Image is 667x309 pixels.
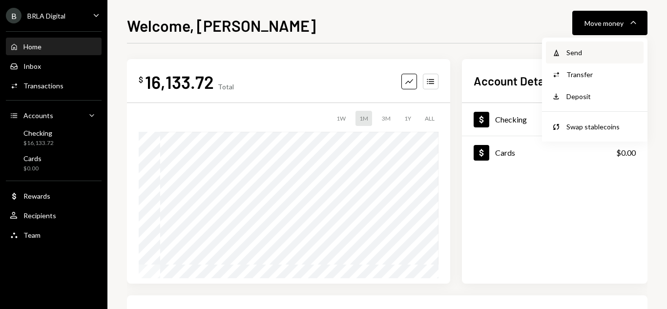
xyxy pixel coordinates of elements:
div: Home [23,42,42,51]
div: $ [139,75,143,84]
h1: Welcome, [PERSON_NAME] [127,16,316,35]
div: Cards [495,148,515,157]
a: Checking$16,133.72 [462,103,647,136]
a: Rewards [6,187,102,205]
div: Transactions [23,82,63,90]
div: Checking [23,129,54,137]
div: Deposit [566,91,638,102]
div: Send [566,47,638,58]
a: Recipients [6,206,102,224]
div: $0.00 [23,165,42,173]
div: Checking [495,115,527,124]
a: Cards$0.00 [6,151,102,175]
a: Checking$16,133.72 [6,126,102,149]
div: Accounts [23,111,53,120]
div: BRLA Digital [27,12,65,20]
div: 1Y [400,111,415,126]
div: Total [218,82,234,91]
a: Accounts [6,106,102,124]
a: Transactions [6,77,102,94]
h2: Account Details [474,73,556,89]
div: Team [23,231,41,239]
a: Inbox [6,57,102,75]
div: 1M [355,111,372,126]
a: Cards$0.00 [462,136,647,169]
div: Transfer [566,69,638,80]
div: ALL [421,111,438,126]
a: Team [6,226,102,244]
div: Cards [23,154,42,163]
div: Rewards [23,192,50,200]
div: 3M [378,111,395,126]
div: $16,133.72 [23,139,54,147]
a: Home [6,38,102,55]
div: Recipients [23,211,56,220]
button: Move money [572,11,647,35]
div: Inbox [23,62,41,70]
div: Swap stablecoins [566,122,638,132]
div: 1W [333,111,350,126]
div: $0.00 [616,147,636,159]
div: Move money [584,18,624,28]
div: 16,133.72 [145,71,214,93]
div: B [6,8,21,23]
